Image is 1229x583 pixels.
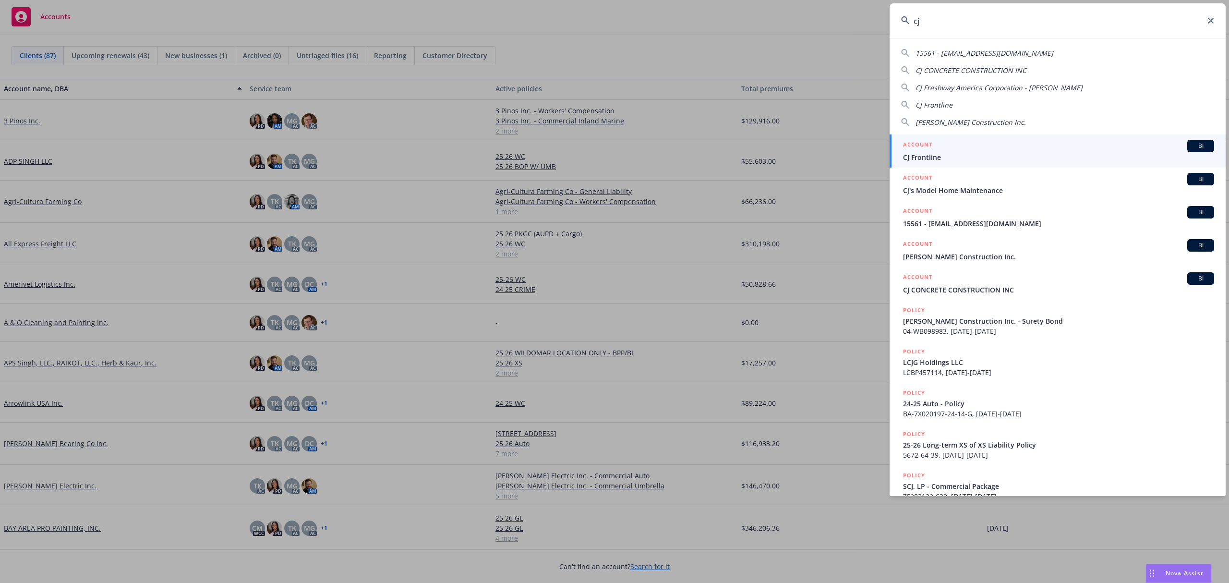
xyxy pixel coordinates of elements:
div: Drag to move [1146,564,1158,583]
span: BI [1191,241,1210,250]
h5: ACCOUNT [903,239,932,251]
a: POLICYSCJ, LP - Commercial Package7F282122-630, [DATE]-[DATE] [890,465,1226,507]
span: CJ CONCRETE CONSTRUCTION INC [903,285,1214,295]
span: CJ Freshway America Corporation - [PERSON_NAME] [916,83,1083,92]
a: POLICY25-26 Long-term XS of XS Liability Policy5672-64-39, [DATE]-[DATE] [890,424,1226,465]
span: 25-26 Long-term XS of XS Liability Policy [903,440,1214,450]
span: BI [1191,274,1210,283]
span: [PERSON_NAME] Construction Inc. [916,118,1026,127]
a: ACCOUNTBICJ CONCRETE CONSTRUCTION INC [890,267,1226,300]
a: POLICY[PERSON_NAME] Construction Inc. - Surety Bond04-WB098983, [DATE]-[DATE] [890,300,1226,341]
button: Nova Assist [1145,564,1212,583]
span: SCJ, LP - Commercial Package [903,481,1214,491]
a: ACCOUNTBICj's Model Home Maintenance [890,168,1226,201]
span: Cj's Model Home Maintenance [903,185,1214,195]
h5: ACCOUNT [903,206,932,218]
h5: POLICY [903,388,925,398]
h5: POLICY [903,305,925,315]
span: BI [1191,175,1210,183]
span: 15561 - [EMAIL_ADDRESS][DOMAIN_NAME] [916,49,1053,58]
h5: ACCOUNT [903,272,932,284]
span: Nova Assist [1166,569,1204,577]
span: [PERSON_NAME] Construction Inc. - Surety Bond [903,316,1214,326]
span: BI [1191,142,1210,150]
span: [PERSON_NAME] Construction Inc. [903,252,1214,262]
h5: ACCOUNT [903,173,932,184]
a: POLICYLCJG Holdings LLCLCBP457114, [DATE]-[DATE] [890,341,1226,383]
span: 15561 - [EMAIL_ADDRESS][DOMAIN_NAME] [903,219,1214,229]
span: LCJG Holdings LLC [903,357,1214,367]
span: 7F282122-630, [DATE]-[DATE] [903,491,1214,501]
span: LCBP457114, [DATE]-[DATE] [903,367,1214,377]
h5: ACCOUNT [903,140,932,151]
span: CJ Frontline [903,152,1214,162]
span: BA-7X020197-24-14-G, [DATE]-[DATE] [903,409,1214,419]
h5: POLICY [903,429,925,439]
a: ACCOUNTBI[PERSON_NAME] Construction Inc. [890,234,1226,267]
span: 04-WB098983, [DATE]-[DATE] [903,326,1214,336]
span: BI [1191,208,1210,217]
span: CJ CONCRETE CONSTRUCTION INC [916,66,1026,75]
a: POLICY24-25 Auto - PolicyBA-7X020197-24-14-G, [DATE]-[DATE] [890,383,1226,424]
span: 24-25 Auto - Policy [903,399,1214,409]
span: 5672-64-39, [DATE]-[DATE] [903,450,1214,460]
input: Search... [890,3,1226,38]
h5: POLICY [903,471,925,480]
a: ACCOUNTBICJ Frontline [890,134,1226,168]
span: CJ Frontline [916,100,952,109]
h5: POLICY [903,347,925,356]
a: ACCOUNTBI15561 - [EMAIL_ADDRESS][DOMAIN_NAME] [890,201,1226,234]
